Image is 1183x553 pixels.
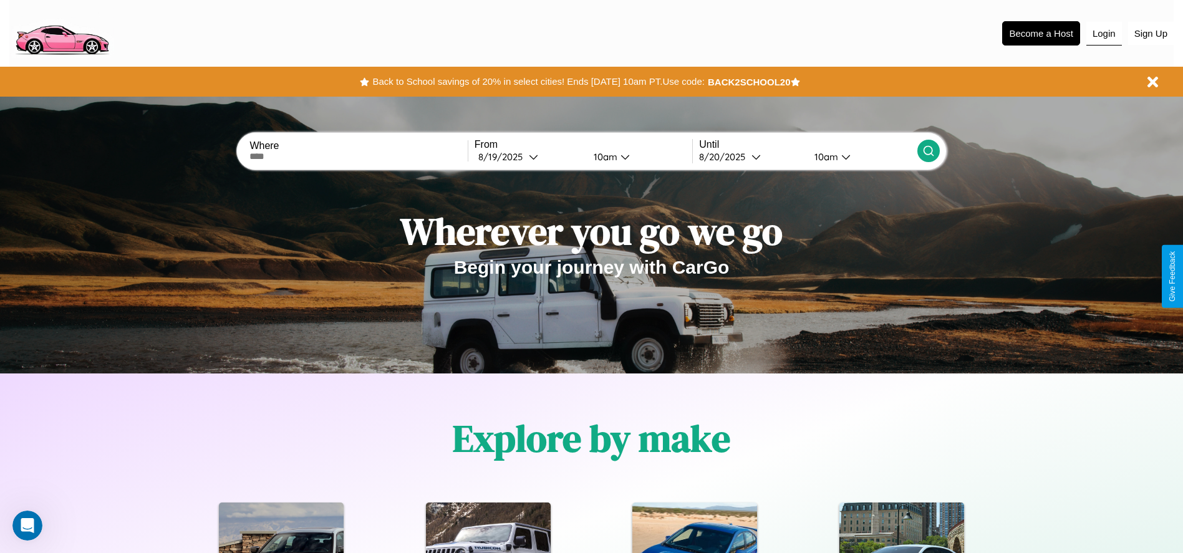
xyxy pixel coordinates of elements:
div: Give Feedback [1168,251,1177,302]
iframe: Intercom live chat [12,511,42,541]
img: logo [9,6,114,58]
button: Back to School savings of 20% in select cities! Ends [DATE] 10am PT.Use code: [369,73,707,90]
label: Until [699,139,917,150]
button: Become a Host [1002,21,1080,46]
b: BACK2SCHOOL20 [708,77,791,87]
label: From [475,139,692,150]
button: Login [1086,22,1122,46]
div: 8 / 19 / 2025 [478,151,529,163]
div: 8 / 20 / 2025 [699,151,751,163]
button: 8/19/2025 [475,150,584,163]
button: Sign Up [1128,22,1174,45]
label: Where [249,140,467,151]
div: 10am [587,151,620,163]
button: 10am [584,150,693,163]
div: 10am [808,151,841,163]
button: 10am [804,150,917,163]
h1: Explore by make [453,413,730,464]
